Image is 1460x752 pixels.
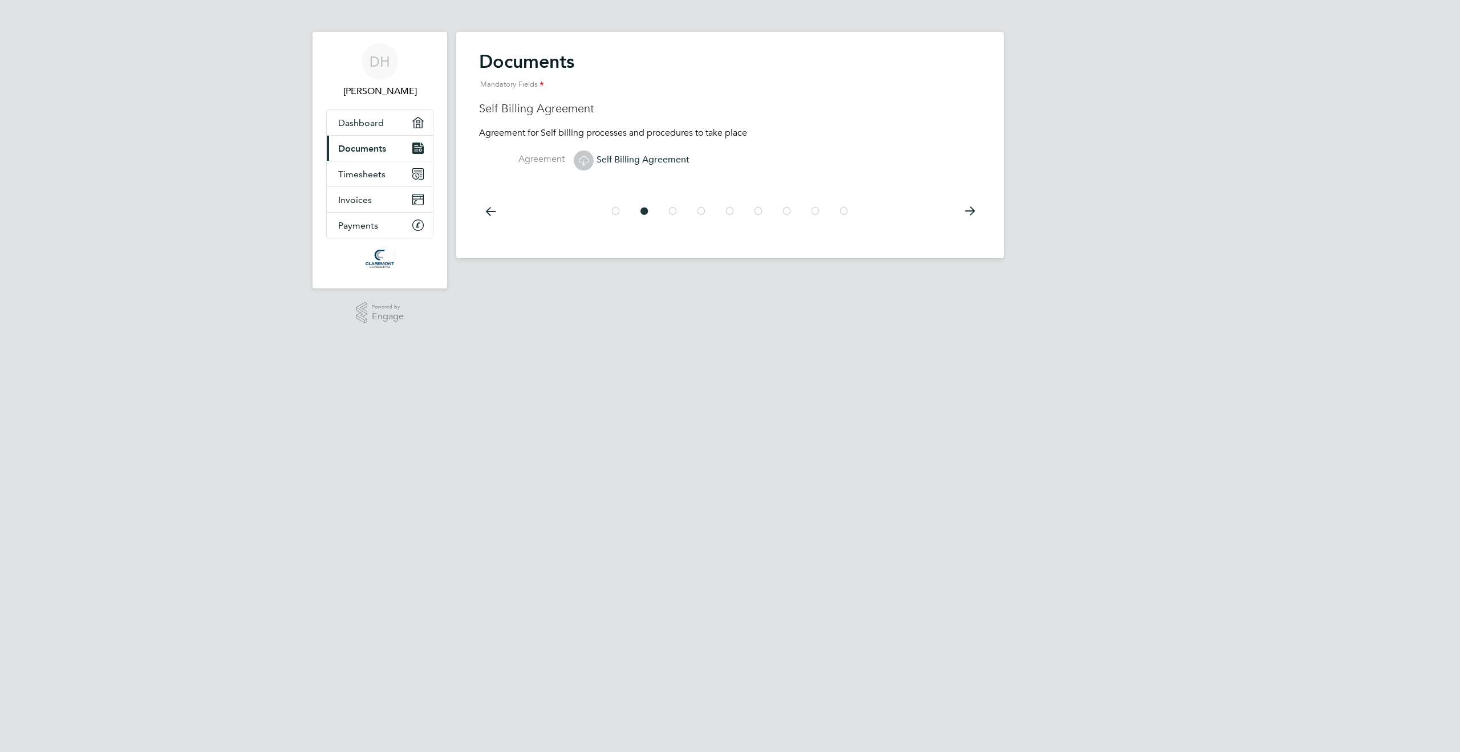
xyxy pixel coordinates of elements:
[327,161,433,186] a: Timesheets
[479,153,565,165] label: Agreement
[479,73,981,96] div: Mandatory Fields
[338,220,378,231] span: Payments
[327,187,433,212] a: Invoices
[574,154,690,165] span: Self Billing Agreement
[338,194,372,205] span: Invoices
[370,54,390,69] span: DH
[326,250,433,268] a: Go to home page
[327,136,433,161] a: Documents
[479,50,981,96] h2: Documents
[326,43,433,98] a: DH[PERSON_NAME]
[338,143,386,154] span: Documents
[356,302,404,324] a: Powered byEngage
[366,250,394,268] img: claremontconsulting1-logo-retina.png
[372,312,404,322] span: Engage
[338,117,384,128] span: Dashboard
[327,213,433,238] a: Payments
[327,110,433,135] a: Dashboard
[313,32,447,288] nav: Main navigation
[479,127,981,139] p: Agreement for Self billing processes and procedures to take place
[338,169,386,180] span: Timesheets
[326,84,433,98] span: Daniel Horner
[479,101,981,116] h3: Self Billing Agreement
[372,302,404,312] span: Powered by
